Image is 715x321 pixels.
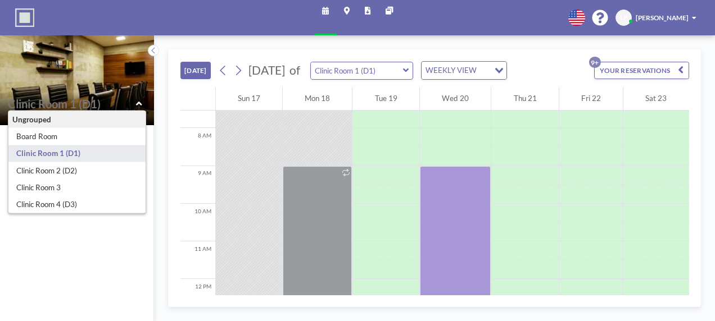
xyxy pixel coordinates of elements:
div: Wed 20 [420,87,491,111]
div: Thu 21 [491,87,558,111]
div: Sun 17 [216,87,282,111]
div: 8 AM [180,128,215,166]
div: Clinic Room 1 (D1) [8,145,145,162]
img: organization-logo [15,8,34,27]
div: Clinic Room 4 (D3) [8,196,145,213]
span: [DATE] [248,63,285,77]
div: Sat 23 [623,87,689,111]
input: Clinic Room 1 (D1) [8,97,136,111]
span: WEEKLY VIEW [424,64,479,76]
button: [DATE] [180,62,211,79]
div: Fri 22 [559,87,623,111]
button: YOUR RESERVATIONS9+ [594,62,689,79]
div: Mon 18 [283,87,352,111]
div: Board Room [8,128,145,145]
input: Search for option [479,64,488,76]
span: LP [620,13,627,22]
div: Search for option [422,62,507,79]
span: of [289,63,300,77]
div: 12 PM [180,279,215,317]
p: 9+ [589,57,600,68]
div: 10 AM [180,204,215,241]
div: Clinic Room 2 (D2) [8,162,145,178]
span: [PERSON_NAME] [636,13,689,22]
div: 11 AM [180,241,215,279]
div: Tue 19 [352,87,419,111]
span: Floor: Ground [7,111,52,121]
div: Ungrouped [8,111,145,128]
input: Clinic Room 1 (D1) [311,62,403,79]
div: Clinic Room 3 [8,179,145,196]
div: 9 AM [180,166,215,204]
